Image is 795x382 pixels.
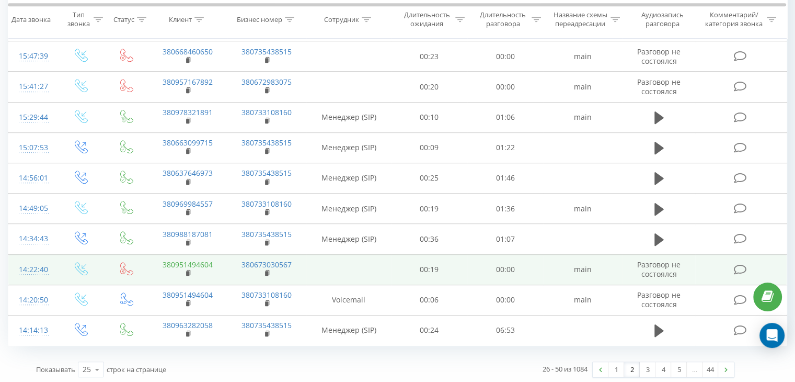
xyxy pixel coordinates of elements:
div: Длительность разговора [477,11,529,29]
td: Менеджер (SIP) [306,102,391,132]
span: Разговор не состоялся [637,47,681,66]
a: 3 [640,362,655,377]
td: Менеджер (SIP) [306,132,391,163]
td: Менеджер (SIP) [306,224,391,254]
a: 380735438515 [241,168,292,178]
div: 26 - 50 из 1084 [543,364,587,374]
td: 01:22 [467,132,543,163]
td: 00:24 [391,315,467,345]
td: 00:00 [467,72,543,102]
a: 2 [624,362,640,377]
span: строк на странице [107,365,166,374]
td: 01:06 [467,102,543,132]
a: 380951494604 [163,260,213,269]
a: 380637646973 [163,168,213,178]
a: 4 [655,362,671,377]
span: Разговор не состоялся [637,77,681,96]
div: Длительность ожидания [401,11,453,29]
div: Название схемы переадресации [553,11,608,29]
td: main [543,72,622,102]
div: Аудиозапись разговора [632,11,693,29]
div: 15:47:39 [19,46,47,66]
td: 00:00 [467,254,543,285]
td: 00:00 [467,285,543,315]
div: 15:41:27 [19,76,47,97]
a: 5 [671,362,687,377]
div: Тип звонка [66,11,90,29]
a: 380733108160 [241,290,292,300]
td: Менеджер (SIP) [306,194,391,224]
div: Бизнес номер [237,15,282,24]
a: 380735438515 [241,320,292,330]
td: main [543,285,622,315]
a: 1 [608,362,624,377]
a: 380988187081 [163,229,213,239]
td: 00:00 [467,41,543,72]
td: 00:06 [391,285,467,315]
a: 380668460650 [163,47,213,57]
a: 380733108160 [241,107,292,117]
a: 380673030567 [241,260,292,269]
td: Менеджер (SIP) [306,163,391,193]
div: 14:22:40 [19,260,47,280]
td: 01:36 [467,194,543,224]
div: 15:07:53 [19,138,47,158]
a: 380663099715 [163,138,213,148]
div: 14:56:01 [19,168,47,188]
div: … [687,362,702,377]
td: 00:36 [391,224,467,254]
td: 00:10 [391,102,467,132]
td: main [543,254,622,285]
td: 06:53 [467,315,543,345]
a: 380963282058 [163,320,213,330]
a: 380733108160 [241,199,292,209]
td: 00:20 [391,72,467,102]
a: 380672983075 [241,77,292,87]
a: 380978321891 [163,107,213,117]
div: Open Intercom Messenger [759,323,785,348]
div: 15:29:44 [19,107,47,128]
td: 01:46 [467,163,543,193]
td: main [543,194,622,224]
td: 00:19 [391,194,467,224]
div: Дата звонка [11,15,51,24]
a: 380969984557 [163,199,213,209]
td: Voicemail [306,285,391,315]
div: 25 [83,364,91,375]
td: 01:07 [467,224,543,254]
div: Клиент [169,15,192,24]
a: 380951494604 [163,290,213,300]
td: main [543,41,622,72]
td: 00:25 [391,163,467,193]
a: 380735438515 [241,229,292,239]
td: 00:23 [391,41,467,72]
div: 14:20:50 [19,290,47,310]
div: 14:49:05 [19,198,47,219]
span: Показывать [36,365,75,374]
div: Сотрудник [324,15,359,24]
a: 44 [702,362,718,377]
td: 00:19 [391,254,467,285]
div: Комментарий/категория звонка [703,11,764,29]
div: 14:14:13 [19,320,47,341]
td: Менеджер (SIP) [306,315,391,345]
div: Статус [113,15,134,24]
span: Разговор не состоялся [637,260,681,279]
div: 14:34:43 [19,229,47,249]
td: 00:09 [391,132,467,163]
td: main [543,102,622,132]
span: Разговор не состоялся [637,290,681,309]
a: 380735438515 [241,47,292,57]
a: 380735438515 [241,138,292,148]
a: 380957167892 [163,77,213,87]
